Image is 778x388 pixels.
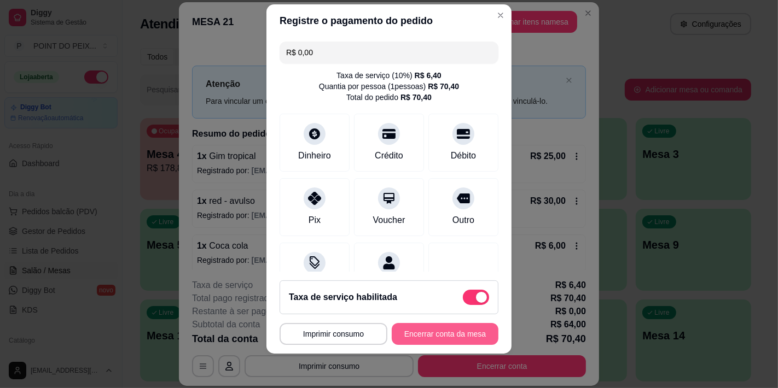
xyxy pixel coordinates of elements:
[492,7,509,24] button: Close
[415,70,442,81] div: R$ 6,40
[452,214,474,227] div: Outro
[336,70,442,81] div: Taxa de serviço ( 10 %)
[346,92,432,103] div: Total do pedido
[451,149,476,162] div: Débito
[428,81,459,92] div: R$ 70,40
[289,291,397,304] h2: Taxa de serviço habilitada
[266,4,512,37] header: Registre o pagamento do pedido
[319,81,459,92] div: Quantia por pessoa ( 1 pessoas)
[298,149,331,162] div: Dinheiro
[375,149,403,162] div: Crédito
[392,323,498,345] button: Encerrar conta da mesa
[400,92,432,103] div: R$ 70,40
[280,323,387,345] button: Imprimir consumo
[309,214,321,227] div: Pix
[286,42,492,63] input: Ex.: hambúrguer de cordeiro
[373,214,405,227] div: Voucher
